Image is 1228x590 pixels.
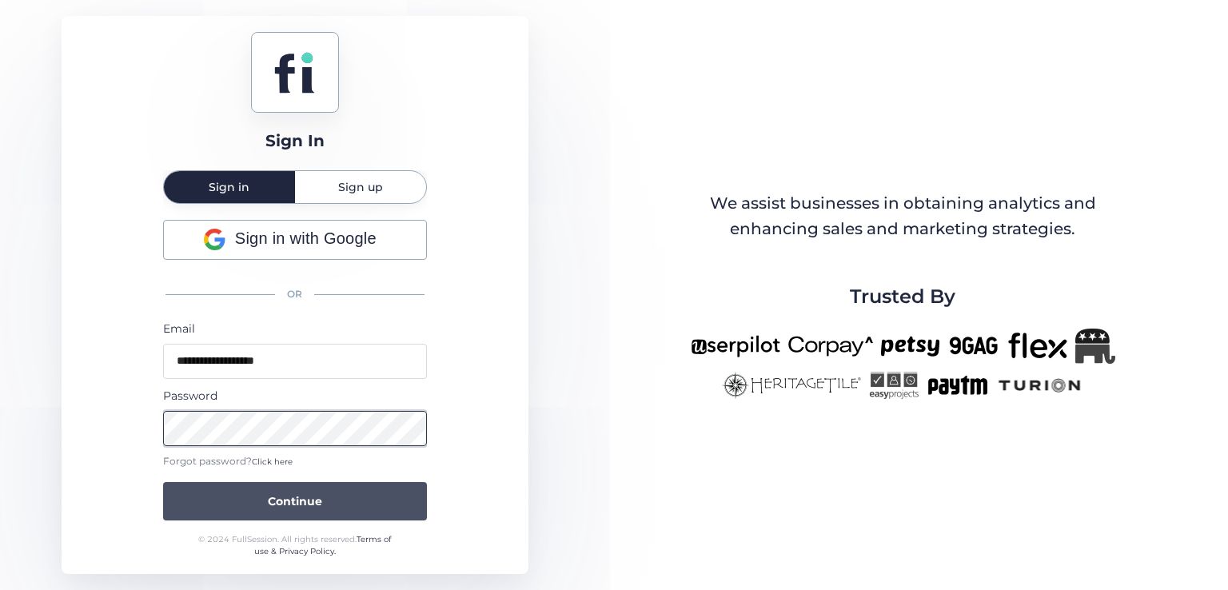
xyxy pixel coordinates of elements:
[163,387,427,405] div: Password
[996,372,1083,399] img: turion-new.png
[163,320,427,337] div: Email
[869,372,919,399] img: easyprojects-new.png
[163,277,427,312] div: OR
[338,181,383,193] span: Sign up
[692,191,1114,241] div: We assist businesses in obtaining analytics and enhancing sales and marketing strategies.
[1008,329,1067,364] img: flex-new.png
[163,482,427,520] button: Continue
[191,533,398,558] div: © 2024 FullSession. All rights reserved.
[881,329,939,364] img: petsy-new.png
[209,181,249,193] span: Sign in
[722,372,861,399] img: heritagetile-new.png
[1075,329,1115,364] img: Republicanlogo-bw.png
[252,456,293,467] span: Click here
[691,329,780,364] img: userpilot-new.png
[947,329,1000,364] img: 9gag-new.png
[927,372,988,399] img: paytm-new.png
[265,129,325,153] div: Sign In
[268,492,322,510] span: Continue
[163,454,427,469] div: Forgot password?
[788,329,873,364] img: corpay-new.png
[850,281,955,312] span: Trusted By
[235,226,377,251] span: Sign in with Google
